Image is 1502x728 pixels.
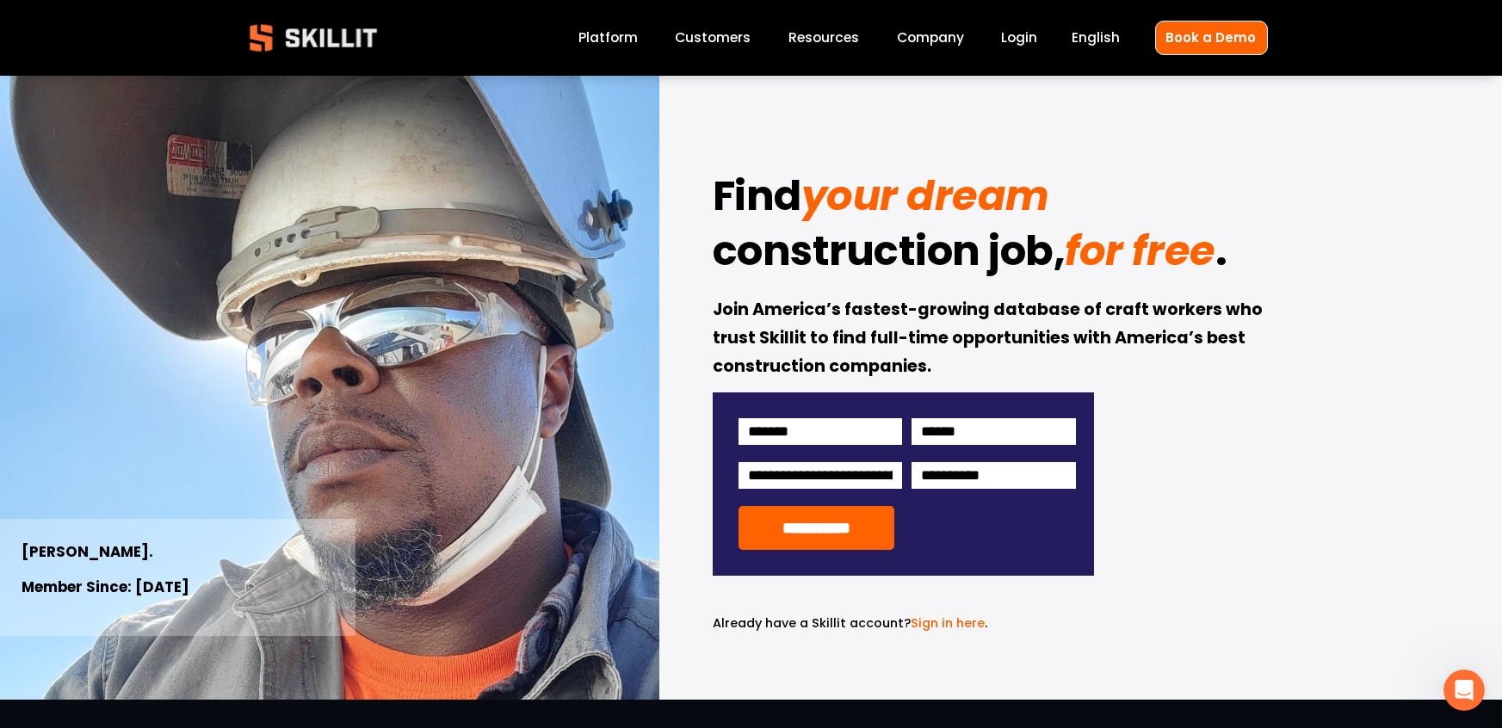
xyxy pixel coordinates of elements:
strong: construction job, [713,219,1066,290]
strong: . [1215,219,1227,290]
a: Login [1001,27,1037,50]
a: folder dropdown [788,27,859,50]
a: Book a Demo [1155,21,1268,54]
img: Skillit [235,12,392,64]
em: your dream [801,167,1049,225]
span: Already have a Skillit account? [713,614,911,632]
span: English [1072,28,1120,47]
a: Sign in here [911,614,985,632]
div: language picker [1072,27,1120,50]
strong: Join America’s fastest-growing database of craft workers who trust Skillit to find full-time oppo... [713,297,1266,381]
a: Customers [675,27,751,50]
a: Platform [578,27,638,50]
a: Company [897,27,964,50]
iframe: Intercom live chat [1443,669,1485,711]
p: . [713,614,1094,633]
strong: Member Since: [DATE] [22,576,189,601]
strong: [PERSON_NAME]. [22,540,153,565]
em: for free [1065,222,1215,280]
strong: Find [713,164,801,235]
span: Resources [788,28,859,47]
